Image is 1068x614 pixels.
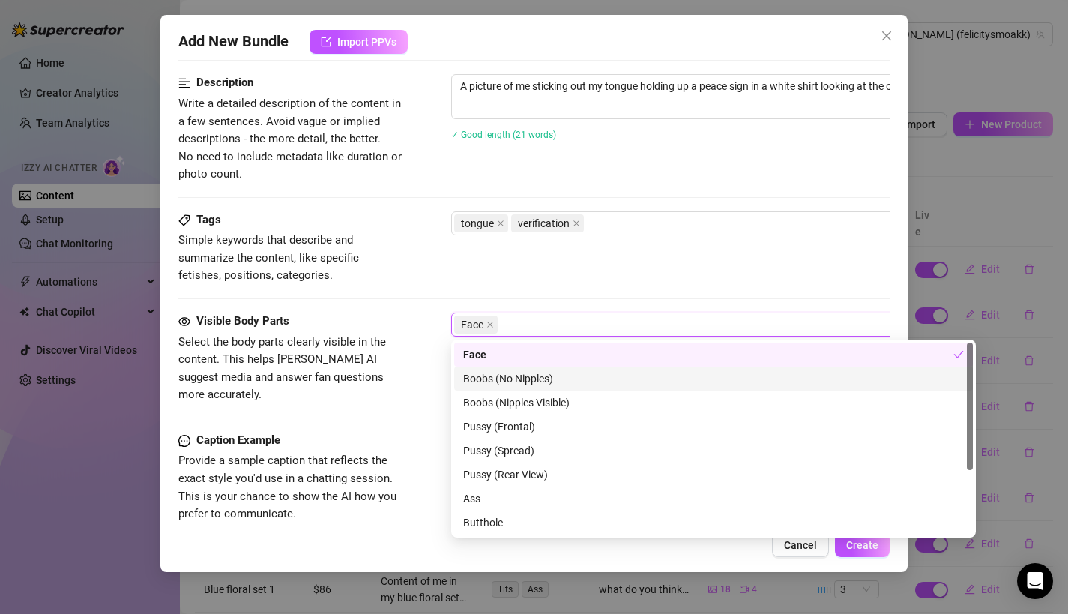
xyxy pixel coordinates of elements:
[875,24,899,48] button: Close
[196,213,221,226] strong: Tags
[784,539,817,551] span: Cancel
[518,215,570,232] span: verification
[454,367,973,391] div: Boobs (No Nipples)
[835,533,890,557] button: Create
[310,30,408,54] button: Import PPVs
[337,36,396,48] span: Import PPVs
[178,97,402,181] span: Write a detailed description of the content in a few sentences. Avoid vague or implied descriptio...
[178,432,190,450] span: message
[461,316,483,333] span: Face
[178,454,396,520] span: Provide a sample caption that reflects the exact style you'd use in a chatting session. This is y...
[454,439,973,463] div: Pussy (Spread)
[463,418,964,435] div: Pussy (Frontal)
[196,314,289,328] strong: Visible Body Parts
[454,214,508,232] span: tongue
[463,442,964,459] div: Pussy (Spread)
[463,466,964,483] div: Pussy (Rear View)
[454,343,973,367] div: Face
[1017,563,1053,599] div: Open Intercom Messenger
[461,215,494,232] span: tongue
[451,130,556,140] span: ✓ Good length (21 words)
[178,30,289,54] span: Add New Bundle
[178,74,190,92] span: align-left
[463,346,953,363] div: Face
[454,463,973,487] div: Pussy (Rear View)
[321,37,331,47] span: import
[454,316,498,334] span: Face
[772,533,829,557] button: Cancel
[454,415,973,439] div: Pussy (Frontal)
[497,220,504,227] span: close
[875,30,899,42] span: Close
[178,335,386,402] span: Select the body parts clearly visible in the content. This helps [PERSON_NAME] AI suggest media a...
[452,75,975,97] textarea: A picture of me sticking out my tongue holding up a peace sign in a white shirt looking at the ca...
[953,349,964,360] span: check
[178,214,190,226] span: tag
[573,220,580,227] span: close
[454,391,973,415] div: Boobs (Nipples Visible)
[454,511,973,535] div: Butthole
[196,433,280,447] strong: Caption Example
[463,394,964,411] div: Boobs (Nipples Visible)
[463,514,964,531] div: Butthole
[178,316,190,328] span: eye
[178,233,359,282] span: Simple keywords that describe and summarize the content, like specific fetishes, positions, categ...
[486,321,494,328] span: close
[511,214,584,232] span: verification
[196,76,253,89] strong: Description
[846,539,878,551] span: Create
[454,487,973,511] div: Ass
[463,370,964,387] div: Boobs (No Nipples)
[463,490,964,507] div: Ass
[881,30,893,42] span: close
